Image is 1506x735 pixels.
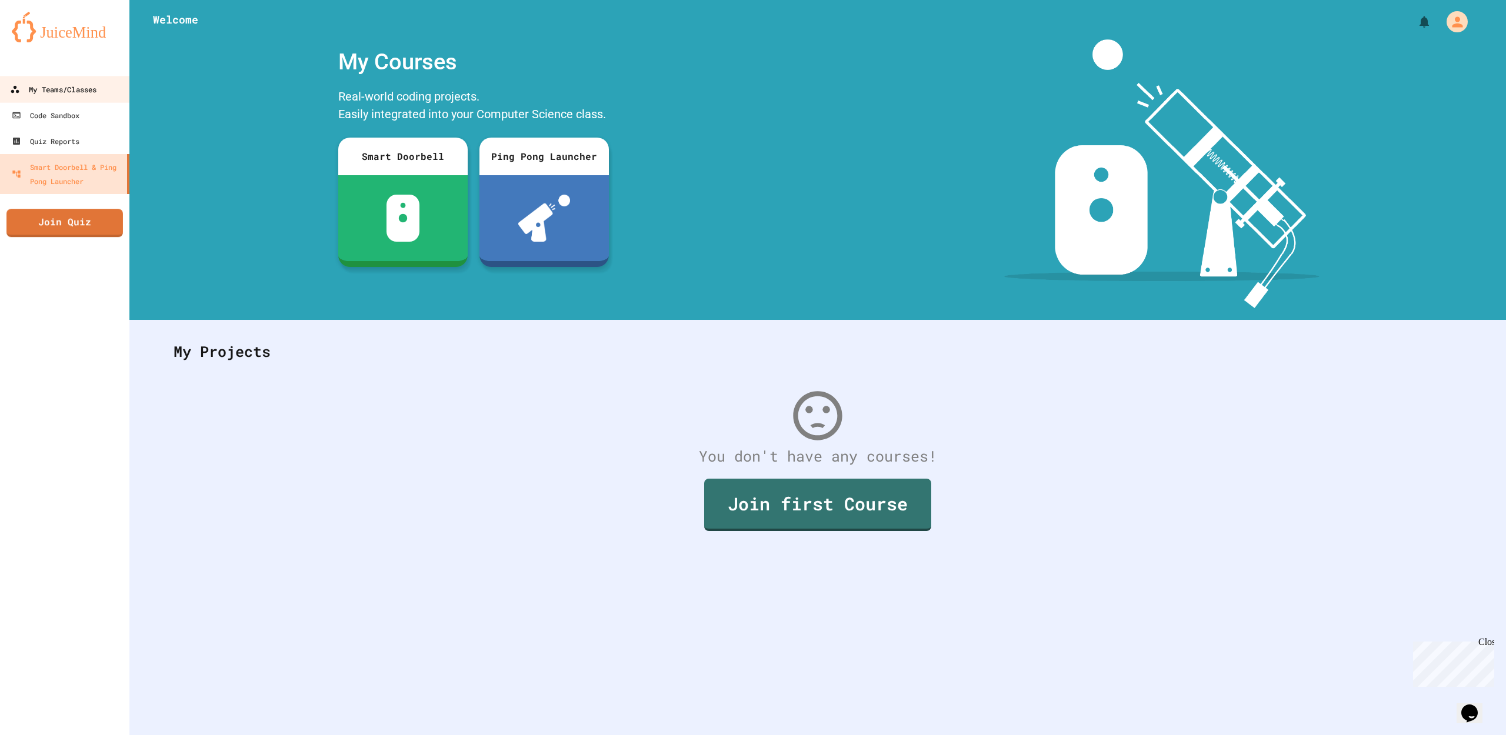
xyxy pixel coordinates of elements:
img: logo-orange.svg [12,12,118,42]
iframe: chat widget [1408,637,1494,687]
div: Smart Doorbell [338,138,468,175]
div: Real-world coding projects. Easily integrated into your Computer Science class. [332,85,615,129]
img: ppl-with-ball.png [518,195,571,242]
div: Quiz Reports [12,134,79,148]
div: You don't have any courses! [162,445,1474,467]
div: Ping Pong Launcher [479,138,609,175]
a: Join first Course [704,479,931,531]
div: Smart Doorbell & Ping Pong Launcher [12,160,122,188]
a: Join Quiz [6,209,123,237]
img: sdb-white.svg [387,195,420,242]
div: My Account [1434,8,1471,35]
img: banner-image-my-projects.png [1004,39,1320,308]
div: Chat with us now!Close [5,5,81,75]
div: My Teams/Classes [10,82,96,97]
div: Code Sandbox [12,108,79,122]
div: My Courses [332,39,615,85]
div: My Notifications [1395,12,1434,32]
iframe: chat widget [1457,688,1494,723]
div: My Projects [162,329,1474,375]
